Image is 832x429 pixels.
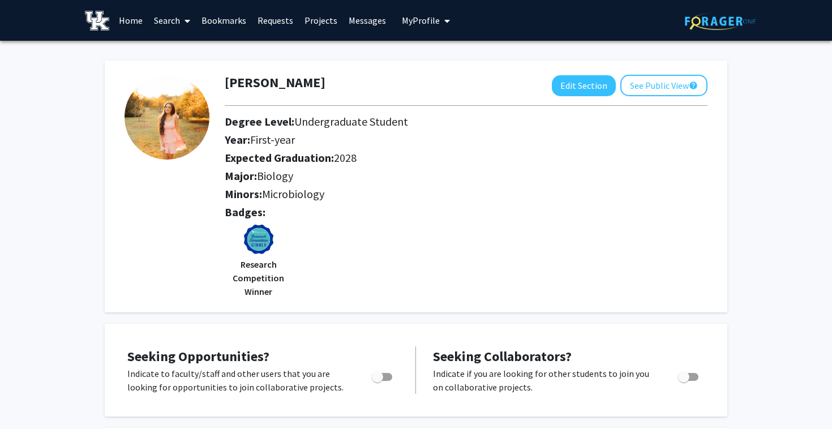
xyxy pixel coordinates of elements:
[225,187,707,201] h2: Minors:
[689,79,698,92] mat-icon: help
[620,75,707,96] button: See Public View
[250,132,295,147] span: First-year
[225,133,644,147] h2: Year:
[367,367,398,384] div: Toggle
[685,12,756,30] img: ForagerOne Logo
[343,1,392,40] a: Messages
[196,1,252,40] a: Bookmarks
[252,1,299,40] a: Requests
[433,367,657,394] p: Indicate if you are looking for other students to join you on collaborative projects.
[242,224,276,258] img: research_competition_winner.png
[225,151,644,165] h2: Expected Graduation:
[262,187,324,201] span: Microbiology
[225,205,707,219] h2: Badges:
[113,1,148,40] a: Home
[225,75,325,91] h1: [PERSON_NAME]
[225,169,707,183] h2: Major:
[433,348,572,365] span: Seeking Collaborators?
[299,1,343,40] a: Projects
[148,1,196,40] a: Search
[225,115,644,128] h2: Degree Level:
[125,75,209,160] img: Profile Picture
[225,258,293,298] p: Research Competition Winner
[552,75,616,96] button: Edit Section
[257,169,293,183] span: Biology
[402,15,440,26] span: My Profile
[294,114,408,128] span: Undergraduate Student
[127,348,269,365] span: Seeking Opportunities?
[674,367,705,384] div: Toggle
[85,11,109,31] img: University of Kentucky Logo
[334,151,357,165] span: 2028
[127,367,350,394] p: Indicate to faculty/staff and other users that you are looking for opportunities to join collabor...
[8,378,48,421] iframe: Chat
